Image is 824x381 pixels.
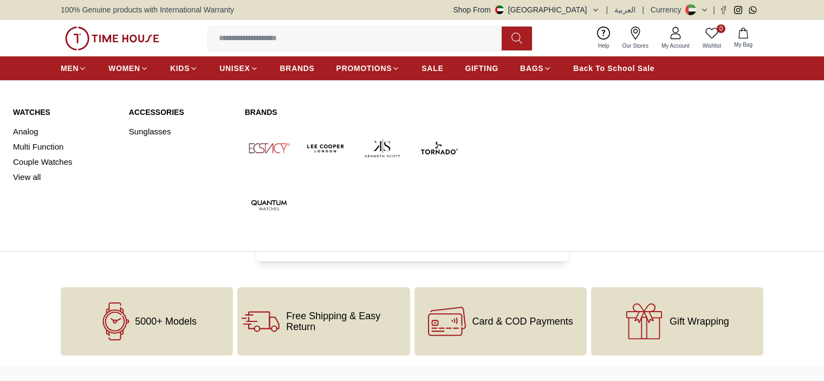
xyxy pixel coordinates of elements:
span: BAGS [520,63,543,74]
a: PROMOTIONS [336,59,400,78]
span: 5000+ Models [135,316,197,327]
a: UNISEX [219,59,258,78]
span: | [713,4,715,15]
span: WOMEN [108,63,140,74]
span: 100% Genuine products with International Warranty [61,4,234,15]
span: My Bag [730,41,757,49]
span: UNISEX [219,63,250,74]
a: Accessories [129,107,232,118]
img: Kenneth Scott [359,124,407,172]
span: Gift Wrapping [670,316,729,327]
button: العربية [614,4,635,15]
a: Couple Watches [13,154,116,170]
a: Help [592,24,616,52]
a: Watches [13,107,116,118]
a: SALE [421,59,443,78]
span: KIDS [170,63,190,74]
a: Whatsapp [749,6,757,14]
a: 0Wishlist [696,24,728,52]
a: Brands [245,107,464,118]
a: Instagram [734,6,742,14]
span: SALE [421,63,443,74]
a: Sunglasses [129,124,232,139]
button: My Bag [728,25,759,51]
a: View all [13,170,116,185]
img: ... [65,27,159,50]
span: MEN [61,63,79,74]
img: Quantum [245,181,293,229]
span: Help [594,42,614,50]
a: BRANDS [280,59,315,78]
a: Back To School Sale [573,59,654,78]
span: Free Shipping & Easy Return [286,311,405,332]
span: | [642,4,644,15]
span: PROMOTIONS [336,63,392,74]
button: Shop From[GEOGRAPHIC_DATA] [453,4,600,15]
a: MEN [61,59,87,78]
img: Ecstacy [245,124,293,172]
span: | [606,4,608,15]
a: GIFTING [465,59,498,78]
a: KIDS [170,59,198,78]
a: Our Stores [616,24,655,52]
img: Tornado [415,124,463,172]
a: WOMEN [108,59,148,78]
span: My Account [657,42,694,50]
a: Analog [13,124,116,139]
span: Our Stores [618,42,653,50]
span: GIFTING [465,63,498,74]
div: Currency [651,4,686,15]
a: Multi Function [13,139,116,154]
span: Wishlist [698,42,725,50]
span: 0 [717,24,725,33]
a: Facebook [719,6,728,14]
span: BRANDS [280,63,315,74]
a: BAGS [520,59,552,78]
span: Back To School Sale [573,63,654,74]
img: United Arab Emirates [495,5,504,14]
span: Card & COD Payments [472,316,573,327]
img: Lee Cooper [302,124,350,172]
